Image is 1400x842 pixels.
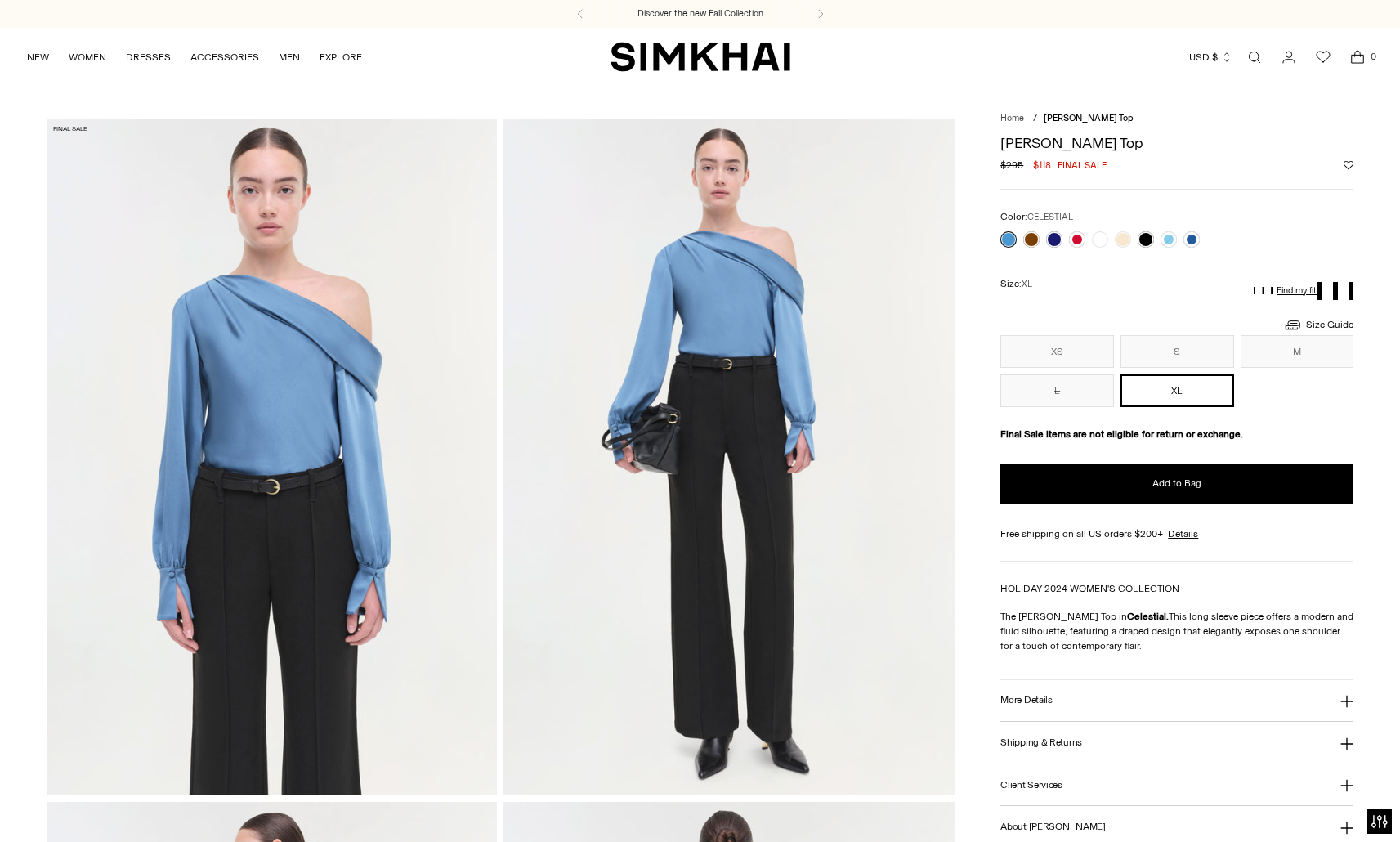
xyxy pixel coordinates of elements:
strong: Celestial. [1127,611,1169,622]
button: Shipping & Returns [1000,722,1353,764]
button: Add to Bag [1000,464,1353,504]
a: MEN [279,39,300,75]
label: Color: [1000,209,1073,225]
a: NEW [27,39,49,75]
p: The [PERSON_NAME] Top in This long sleeve piece offers a modern and fluid silhouette, featuring a... [1000,609,1353,653]
button: XL [1120,374,1234,407]
h3: More Details [1000,695,1052,705]
nav: breadcrumbs [1000,112,1353,126]
img: Alice Top [503,119,955,795]
a: Wishlist [1307,41,1340,74]
span: XL [1022,279,1032,289]
h1: [PERSON_NAME] Top [1000,136,1353,150]
div: Free shipping on all US orders $200+ [1000,526,1353,541]
a: WOMEN [69,39,106,75]
button: More Details [1000,680,1353,722]
button: M [1241,335,1354,368]
a: Home [1000,113,1024,123]
a: ACCESSORIES [190,39,259,75]
button: Client Services [1000,764,1353,806]
div: / [1033,112,1037,126]
label: Size: [1000,276,1032,292]
span: [PERSON_NAME] Top [1044,113,1134,123]
button: Add to Wishlist [1344,160,1353,170]
a: SIMKHAI [611,41,790,73]
img: Alice Top [47,119,498,795]
button: XS [1000,335,1114,368]
span: $118 [1033,158,1051,172]
a: Open search modal [1238,41,1271,74]
button: S [1120,335,1234,368]
a: EXPLORE [320,39,362,75]
span: 0 [1366,49,1380,64]
span: Add to Bag [1152,477,1201,490]
button: USD $ [1189,39,1232,75]
h3: Shipping & Returns [1000,737,1082,748]
button: L [1000,374,1114,407]
a: HOLIDAY 2024 WOMEN'S COLLECTION [1000,583,1179,594]
span: CELESTIAL [1027,212,1073,222]
a: DRESSES [126,39,171,75]
strong: Final Sale items are not eligible for return or exchange. [1000,428,1243,440]
a: Discover the new Fall Collection [637,7,763,20]
a: Details [1168,526,1198,541]
s: $295 [1000,158,1023,172]
a: Go to the account page [1273,41,1305,74]
a: Size Guide [1283,315,1353,335]
h3: About [PERSON_NAME] [1000,822,1105,832]
a: Open cart modal [1341,41,1374,74]
h3: Client Services [1000,780,1062,790]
